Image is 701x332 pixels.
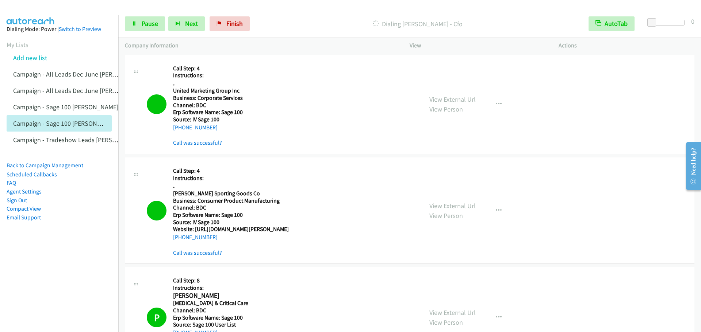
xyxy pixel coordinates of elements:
[7,205,41,212] a: Compact View
[13,70,146,78] a: Campaign - All Leads Dec June [PERSON_NAME]
[173,116,278,123] h5: Source: IV Sage 100
[173,190,289,197] h5: [PERSON_NAME] Sporting Goods Co
[7,171,57,178] a: Scheduled Callbacks
[173,284,278,292] h5: Instructions:
[173,139,222,146] a: Call was successful?
[173,307,278,314] h5: Channel: BDC
[651,20,685,26] div: Delay between calls (in seconds)
[7,162,83,169] a: Back to Campaign Management
[173,234,218,241] a: [PHONE_NUMBER]
[7,40,28,49] a: My Lists
[429,318,463,327] a: View Person
[7,214,41,221] a: Email Support
[173,277,278,284] h5: Call Step: 8
[429,202,476,210] a: View External Url
[173,204,289,211] h5: Channel: BDC
[589,16,635,31] button: AutoTab
[13,119,139,128] a: Campaign - Sage 100 [PERSON_NAME] Cloned
[429,308,476,317] a: View External Url
[173,249,222,256] a: Call was successful?
[226,19,243,28] span: Finish
[173,181,278,190] h2: .
[13,136,163,144] a: Campaign - Tradeshow Leads [PERSON_NAME] Cloned
[173,197,289,204] h5: Business: Consumer Product Manufacturing
[125,16,165,31] a: Pause
[147,308,166,327] h1: P
[691,16,694,26] div: 0
[7,188,42,195] a: Agent Settings
[185,19,198,28] span: Next
[173,292,278,300] h2: [PERSON_NAME]
[260,19,575,29] p: Dialing [PERSON_NAME] - Cfo
[7,179,16,186] a: FAQ
[13,103,118,111] a: Campaign - Sage 100 [PERSON_NAME]
[173,79,278,87] h2: .
[173,167,289,175] h5: Call Step: 4
[559,41,694,50] p: Actions
[173,109,278,116] h5: Erp Software Name: Sage 100
[173,72,278,79] h5: Instructions:
[173,124,218,131] a: [PHONE_NUMBER]
[173,211,289,219] h5: Erp Software Name: Sage 100
[429,95,476,103] a: View External Url
[173,102,278,109] h5: Channel: BDC
[173,94,278,102] h5: Business: Corporate Services
[13,54,47,62] a: Add new list
[13,86,167,95] a: Campaign - All Leads Dec June [PERSON_NAME] Cloned
[173,300,278,307] h5: [MEDICAL_DATA] & Critical Care
[429,211,463,220] a: View Person
[7,197,27,204] a: Sign Out
[173,314,278,321] h5: Erp Software Name: Sage 100
[173,219,289,226] h5: Source: IV Sage 100
[125,41,397,50] p: Company Information
[173,175,289,182] h5: Instructions:
[7,25,112,34] div: Dialing Mode: Power |
[410,41,545,50] p: View
[59,26,101,32] a: Switch to Preview
[173,321,278,328] h5: Source: Sage 100 User List
[173,87,278,94] h5: United Marketing Group Inc
[142,19,158,28] span: Pause
[680,137,701,195] iframe: Resource Center
[210,16,250,31] a: Finish
[173,226,289,233] h5: Website: [URL][DOMAIN_NAME][PERSON_NAME]
[429,105,463,113] a: View Person
[168,16,205,31] button: Next
[173,65,278,72] h5: Call Step: 4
